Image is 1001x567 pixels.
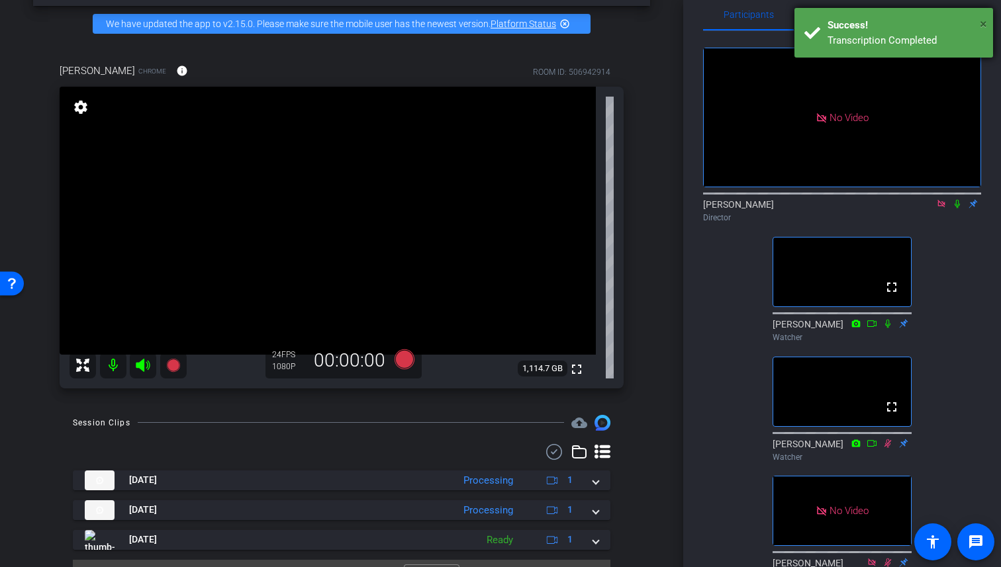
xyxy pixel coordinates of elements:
[567,503,573,517] span: 1
[773,451,912,463] div: Watcher
[830,111,869,123] span: No Video
[272,349,305,360] div: 24
[457,473,520,488] div: Processing
[567,473,573,487] span: 1
[73,500,610,520] mat-expansion-panel-header: thumb-nail[DATE]Processing1
[73,416,130,429] div: Session Clips
[980,14,987,34] button: Close
[457,503,520,518] div: Processing
[703,212,981,224] div: Director
[518,361,567,376] span: 1,114.7 GB
[533,66,610,78] div: ROOM ID: 506942914
[569,361,585,377] mat-icon: fullscreen
[884,399,900,415] mat-icon: fullscreen
[703,198,981,224] div: [PERSON_NAME]
[129,503,157,517] span: [DATE]
[491,19,556,29] a: Platform Status
[272,361,305,372] div: 1080P
[176,65,188,77] mat-icon: info
[773,437,912,463] div: [PERSON_NAME]
[828,18,983,33] div: Success!
[73,530,610,550] mat-expansion-panel-header: thumb-nail[DATE]Ready1
[93,14,591,34] div: We have updated the app to v2.15.0. Please make sure the mobile user has the newest version.
[773,318,912,343] div: [PERSON_NAME]
[571,415,587,431] span: Destinations for your clips
[884,279,900,295] mat-icon: fullscreen
[828,33,983,48] div: Transcription Completed
[595,415,610,431] img: Session clips
[281,350,295,359] span: FPS
[129,533,157,546] span: [DATE]
[138,66,166,76] span: Chrome
[480,533,520,548] div: Ready
[85,500,115,520] img: thumb-nail
[85,530,115,550] img: thumb-nail
[305,349,394,372] div: 00:00:00
[567,533,573,546] span: 1
[85,470,115,490] img: thumb-nail
[559,19,570,29] mat-icon: highlight_off
[968,534,984,550] mat-icon: message
[129,473,157,487] span: [DATE]
[830,505,869,517] span: No Video
[980,16,987,32] span: ×
[571,415,587,431] mat-icon: cloud_upload
[73,470,610,490] mat-expansion-panel-header: thumb-nail[DATE]Processing1
[773,331,912,343] div: Watcher
[60,64,135,78] span: [PERSON_NAME]
[71,99,90,115] mat-icon: settings
[724,10,774,19] span: Participants
[925,534,941,550] mat-icon: accessibility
